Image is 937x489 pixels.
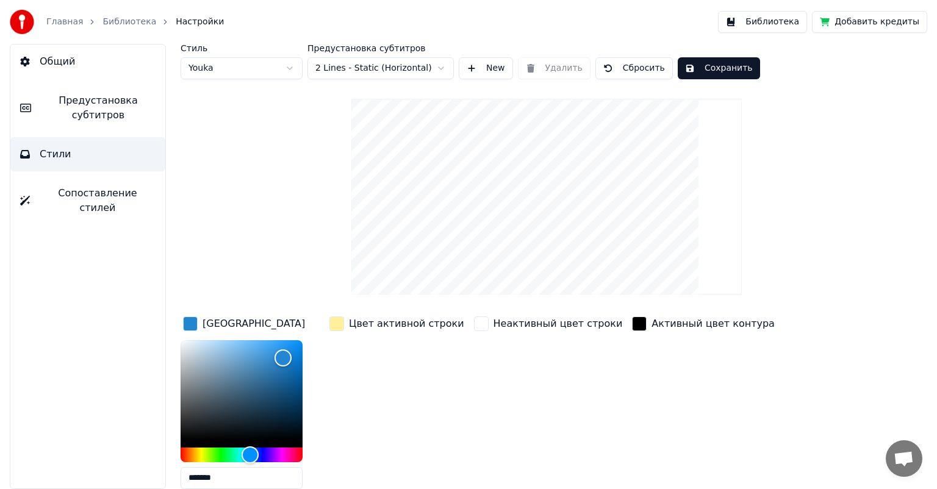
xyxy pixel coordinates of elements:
button: New [459,57,513,79]
button: Добавить кредиты [812,11,927,33]
div: Color [181,340,303,440]
div: Открытый чат [886,440,922,477]
div: Цвет активной строки [349,316,464,331]
a: Библиотека [102,16,156,28]
button: Цвет активной строки [327,314,467,334]
button: Общий [10,45,165,79]
span: Стили [40,147,71,162]
button: Активный цвет контура [630,314,777,334]
a: Главная [46,16,83,28]
img: youka [10,10,34,34]
span: Общий [40,54,75,69]
div: Неактивный цвет строки [494,316,623,331]
span: Настройки [176,16,224,28]
div: [GEOGRAPHIC_DATA] [203,316,305,331]
div: Активный цвет контура [652,316,775,331]
button: Сохранить [678,57,760,79]
div: Hue [181,448,303,462]
button: Предустановка субтитров [10,84,165,132]
button: Библиотека [718,11,807,33]
span: Сопоставление стилей [40,186,156,215]
label: Предустановка субтитров [307,44,454,52]
button: Сбросить [595,57,673,79]
nav: breadcrumb [46,16,224,28]
label: Стиль [181,44,303,52]
button: [GEOGRAPHIC_DATA] [181,314,307,334]
span: Предустановка субтитров [41,93,156,123]
button: Неактивный цвет строки [472,314,625,334]
button: Стили [10,137,165,171]
button: Сопоставление стилей [10,176,165,225]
